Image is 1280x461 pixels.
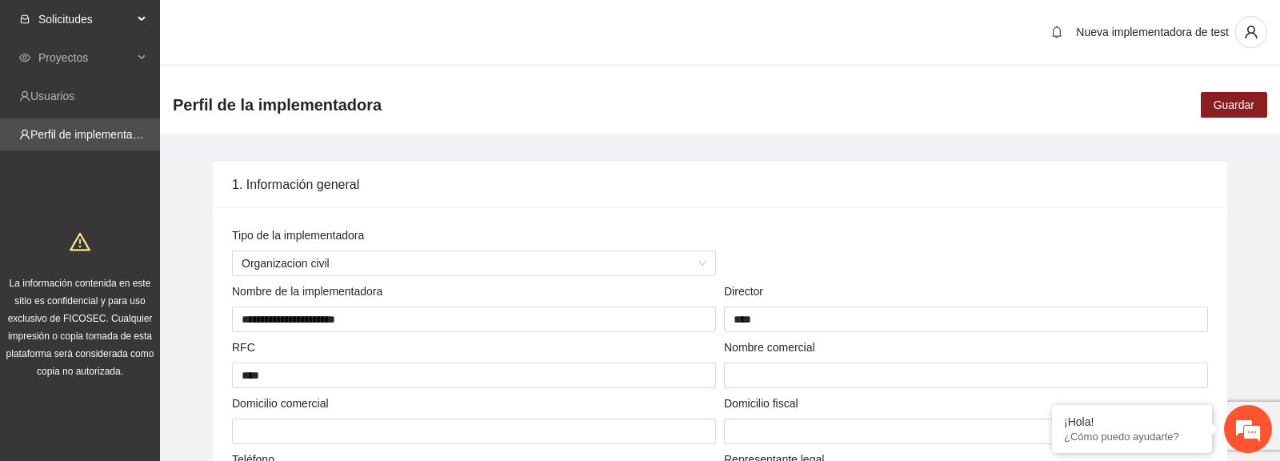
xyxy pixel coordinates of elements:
span: Organizacion civil [242,251,706,275]
label: Nombre de la implementadora [232,283,382,300]
div: Minimizar ventana de chat en vivo [262,8,301,46]
label: Domicilio comercial [232,395,329,412]
span: bell [1045,26,1069,38]
a: Usuarios [30,90,74,102]
span: Guardar [1214,96,1254,114]
label: Nombre comercial [724,339,815,356]
p: ¿Cómo puedo ayudarte? [1064,431,1200,443]
div: Chatee con nosotros ahora [83,82,269,102]
div: 1. Información general [232,162,1208,207]
button: user [1235,16,1267,48]
label: RFC [232,339,255,356]
span: eye [19,52,30,63]
span: La información contenida en este sitio es confidencial y para uso exclusivo de FICOSEC. Cualquier... [6,278,154,377]
button: bell [1044,19,1070,45]
label: Director [724,283,763,300]
label: Domicilio fiscal [724,395,798,412]
a: Perfil de implementadora [30,128,155,141]
span: Solicitudes [38,3,133,35]
span: inbox [19,14,30,25]
textarea: Escriba su mensaje y pulse “Intro” [8,299,305,355]
div: ¡Hola! [1064,415,1200,428]
span: Proyectos [38,42,133,74]
button: Guardar [1201,92,1267,118]
span: warning [70,231,90,252]
label: Tipo de la implementadora [232,226,364,244]
span: Perfil de la implementadora [173,92,382,118]
span: user [1236,25,1266,39]
span: Nueva implementadora de test [1076,26,1229,38]
span: Estamos en línea. [93,144,221,306]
